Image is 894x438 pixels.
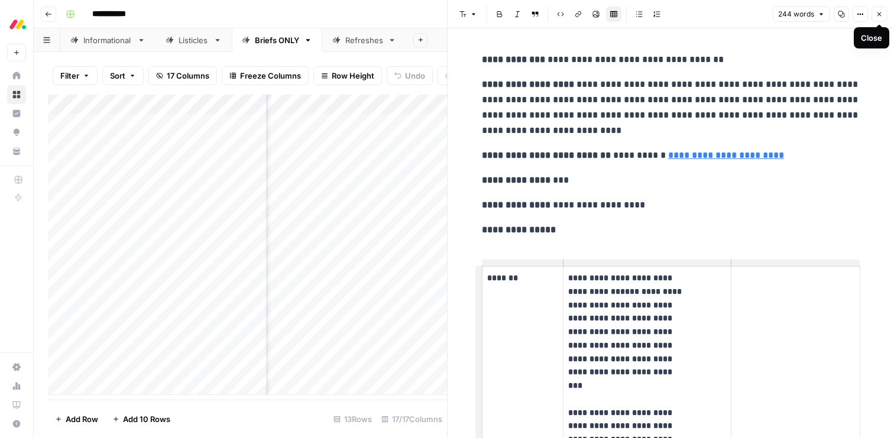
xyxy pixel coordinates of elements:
img: Monday.com Logo [7,14,28,35]
button: Freeze Columns [222,66,309,85]
a: Refreshes [322,28,406,52]
div: Briefs ONLY [255,34,299,46]
a: Informational [60,28,156,52]
a: Listicles [156,28,232,52]
div: Listicles [179,34,209,46]
a: Your Data [7,142,26,161]
button: Add Row [48,410,105,429]
button: Undo [387,66,433,85]
span: 17 Columns [167,70,209,82]
span: Add 10 Rows [123,413,170,425]
span: Freeze Columns [240,70,301,82]
a: Usage [7,377,26,395]
a: Settings [7,358,26,377]
span: Filter [60,70,79,82]
button: Workspace: Monday.com [7,9,26,39]
span: 244 words [778,9,814,20]
a: Browse [7,85,26,104]
button: Filter [53,66,98,85]
button: 17 Columns [148,66,217,85]
div: Informational [83,34,132,46]
span: Undo [405,70,425,82]
div: 13 Rows [329,410,377,429]
a: Briefs ONLY [232,28,322,52]
a: Learning Hub [7,395,26,414]
a: Opportunities [7,123,26,142]
button: Sort [102,66,144,85]
span: Sort [110,70,125,82]
a: Home [7,66,26,85]
button: 244 words [773,7,830,22]
div: 17/17 Columns [377,410,447,429]
button: Add 10 Rows [105,410,177,429]
div: Refreshes [345,34,383,46]
span: Add Row [66,413,98,425]
span: Row Height [332,70,374,82]
a: Insights [7,104,26,123]
button: Help + Support [7,414,26,433]
button: Row Height [313,66,382,85]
